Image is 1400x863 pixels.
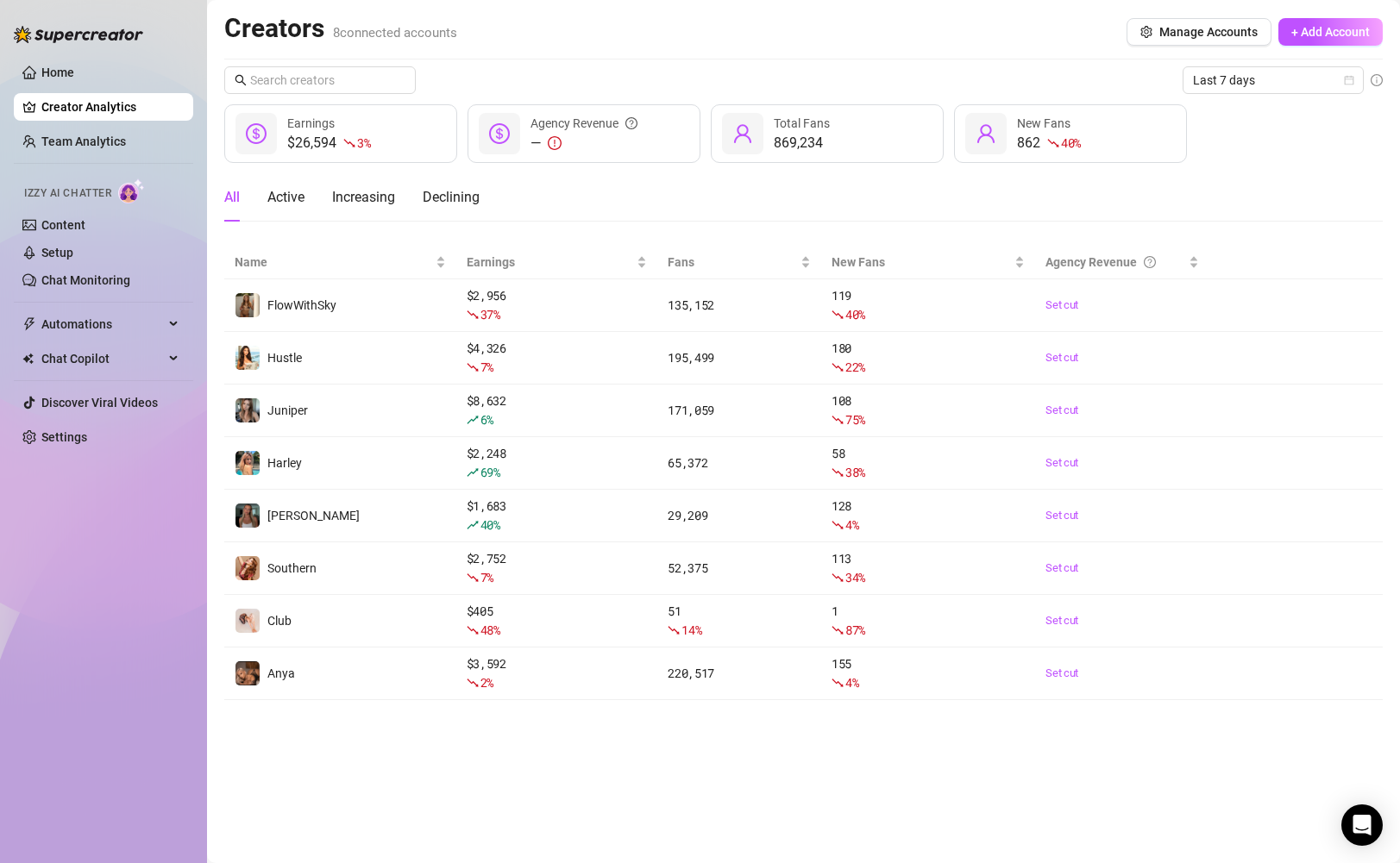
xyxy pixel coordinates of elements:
div: — [530,133,637,153]
div: Declining [423,187,480,208]
span: rise [467,414,479,426]
span: New Fans [832,253,1011,272]
th: Fans [657,246,821,279]
span: info-circle [1371,74,1383,86]
a: Chat Monitoring [41,273,130,287]
span: 87 % [845,622,865,638]
span: dollar-circle [246,123,267,144]
div: 869,234 [774,133,830,153]
span: fall [832,572,844,584]
span: fall [832,309,844,321]
span: fall [343,137,355,149]
span: question-circle [625,114,637,133]
div: 195,499 [668,348,811,367]
span: exclamation-circle [548,136,562,150]
span: fall [467,361,479,373]
a: Set cut [1045,297,1198,314]
div: Increasing [332,187,395,208]
img: FlowWithSky [235,293,260,317]
img: Meredith [235,503,260,528]
a: Setup [41,246,73,260]
div: Agency Revenue [530,114,637,133]
div: Open Intercom Messenger [1341,804,1383,846]
a: Team Analytics [41,134,126,148]
button: Manage Accounts [1127,18,1271,46]
span: question-circle [1144,253,1156,272]
div: 51 [668,602,811,640]
div: $26,594 [287,133,370,153]
img: Harley [235,451,260,475]
span: fall [668,624,680,636]
div: $ 2,752 [467,549,648,587]
span: Manage Accounts [1159,25,1258,39]
div: 58 [832,444,1025,482]
span: fall [832,466,844,478]
div: 155 [832,654,1025,692]
span: 34 % [845,569,865,585]
span: Harley [267,456,302,470]
span: setting [1140,26,1152,38]
span: 7 % [480,359,493,375]
span: fall [467,677,479,689]
img: Hustle [235,346,260,370]
div: $ 8,632 [467,391,648,429]
span: 14 % [681,622,701,638]
span: 48 % [480,622,500,638]
span: Fans [668,253,797,272]
div: 119 [832,286,1025,324]
span: Club [267,614,292,628]
a: Set cut [1045,665,1198,682]
span: Name [235,253,432,272]
a: Settings [41,430,87,444]
th: New Fans [821,246,1035,279]
a: Home [41,66,74,79]
span: Earnings [287,116,335,130]
span: user [732,123,753,144]
div: Active [267,187,304,208]
span: 75 % [845,411,865,428]
a: Set cut [1045,402,1198,419]
div: $ 405 [467,602,648,640]
span: 69 % [480,464,500,480]
span: Chat Copilot [41,345,164,372]
span: 40 % [845,306,865,322]
span: fall [467,572,479,584]
a: Set cut [1045,612,1198,629]
div: 135,152 [668,296,811,315]
div: $ 1,683 [467,497,648,535]
span: Southern [267,561,317,575]
button: + Add Account [1278,18,1383,46]
span: Earnings [467,253,634,272]
span: rise [467,519,479,531]
span: fall [1047,137,1059,149]
span: 4 % [845,516,858,533]
img: Juniper [235,398,260,422]
a: Set cut [1045,349,1198,366]
div: $ 2,248 [467,444,648,482]
span: search [235,74,247,86]
div: 1 [832,602,1025,640]
div: Agency Revenue [1045,253,1184,272]
span: Last 7 days [1193,67,1353,93]
span: fall [467,309,479,321]
span: 8 connected accounts [333,25,457,41]
span: 3 % [357,134,370,151]
a: Creator Analytics [41,93,179,121]
img: Club [235,609,260,633]
span: + Add Account [1291,25,1370,39]
div: $ 4,326 [467,339,648,377]
span: rise [467,466,479,478]
h2: Creators [224,12,457,45]
span: Automations [41,310,164,338]
a: Set cut [1045,454,1198,472]
span: 4 % [845,674,858,691]
div: $ 3,592 [467,654,648,692]
span: 37 % [480,306,500,322]
span: Hustle [267,351,302,365]
span: FlowWithSky [267,298,336,312]
div: 180 [832,339,1025,377]
div: $ 2,956 [467,286,648,324]
a: Content [41,218,85,232]
span: 40 % [1061,134,1081,151]
div: 113 [832,549,1025,587]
